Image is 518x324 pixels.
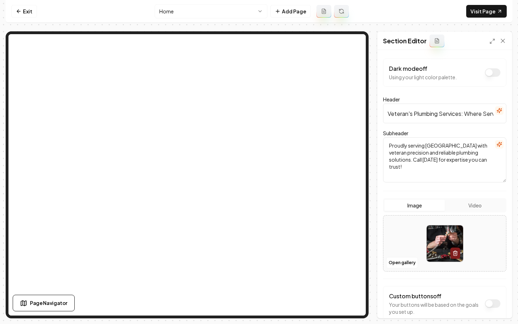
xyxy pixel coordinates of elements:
[427,225,463,262] img: image
[430,35,444,47] button: Add admin section prompt
[383,36,427,46] h2: Section Editor
[383,96,400,102] label: Header
[389,301,481,315] p: Your buttons will be based on the goals you set up.
[466,5,507,18] a: Visit Page
[316,5,331,18] button: Add admin page prompt
[389,65,427,72] label: Dark mode off
[445,200,505,211] button: Video
[383,130,408,136] label: Subheader
[13,295,75,311] button: Page Navigator
[384,200,445,211] button: Image
[11,5,37,18] a: Exit
[334,5,349,18] button: Regenerate page
[389,74,457,81] p: Using your light color palette.
[386,257,418,268] button: Open gallery
[383,104,506,123] input: Header
[30,299,67,307] span: Page Navigator
[389,292,442,300] label: Custom buttons off
[270,5,311,18] button: Add Page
